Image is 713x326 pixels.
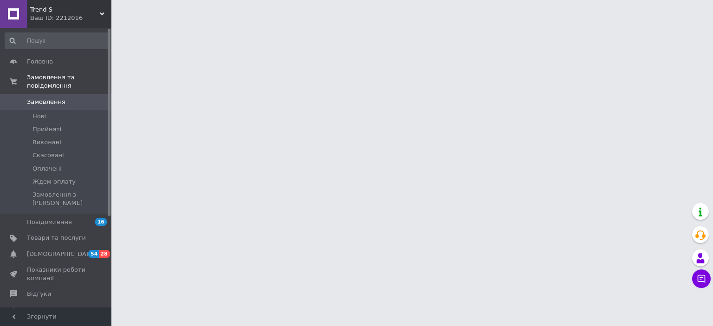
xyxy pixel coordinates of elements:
span: Повідомлення [27,218,72,226]
span: Показники роботи компанії [27,266,86,282]
span: Товари та послуги [27,234,86,242]
input: Пошук [5,32,110,49]
span: Виконані [32,138,61,147]
span: Trend S [30,6,100,14]
span: Замовлення [27,98,65,106]
span: 28 [99,250,110,258]
span: Нові [32,112,46,121]
span: Покупці [27,306,52,314]
span: Замовлення з [PERSON_NAME] [32,191,109,207]
span: Прийняті [32,125,61,134]
span: Оплачені [32,165,62,173]
span: Головна [27,58,53,66]
button: Чат з покупцем [692,269,711,288]
span: 54 [88,250,99,258]
span: Відгуки [27,290,51,298]
div: Ваш ID: 2212016 [30,14,111,22]
span: Ждем оплату [32,178,76,186]
span: Скасовані [32,151,64,160]
span: Замовлення та повідомлення [27,73,111,90]
span: [DEMOGRAPHIC_DATA] [27,250,96,258]
span: 16 [95,218,107,226]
